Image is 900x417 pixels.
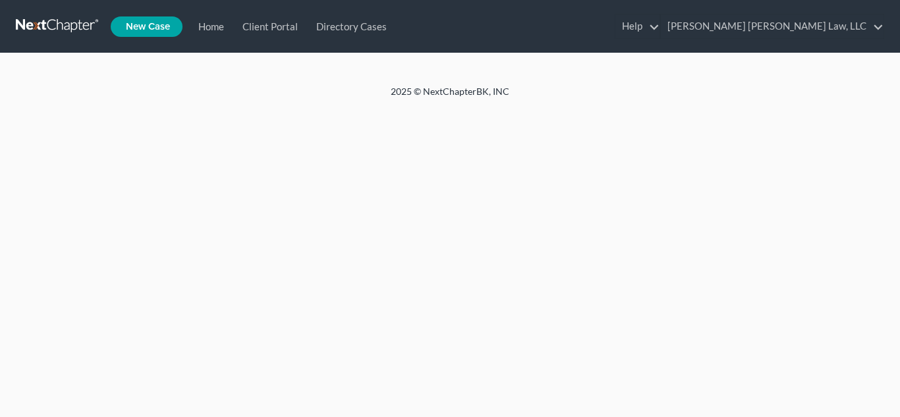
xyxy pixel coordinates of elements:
a: Directory Cases [304,14,393,38]
new-legal-case-button: New Case [111,16,183,37]
a: [PERSON_NAME] [PERSON_NAME] Law, LLC [661,14,884,38]
a: Help [615,14,660,38]
a: Client Portal [231,14,304,38]
a: Home [186,14,231,38]
div: 2025 © NextChapterBK, INC [74,85,826,109]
